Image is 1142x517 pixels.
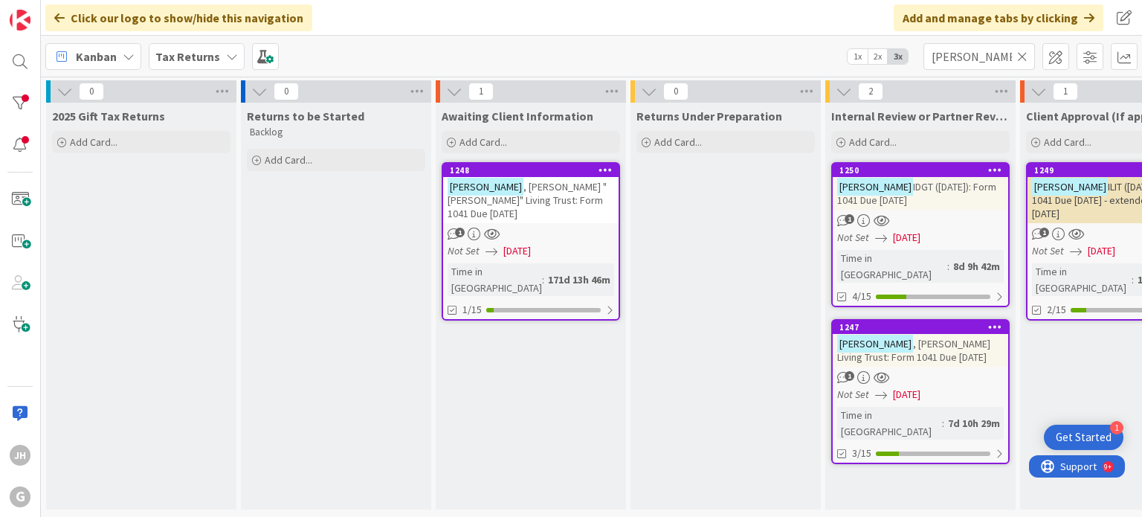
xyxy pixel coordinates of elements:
mark: [PERSON_NAME] [837,335,913,352]
span: Add Card... [70,135,117,149]
span: 0 [79,83,104,100]
i: Not Set [448,244,480,257]
div: 1248[PERSON_NAME], [PERSON_NAME] "[PERSON_NAME]" Living Trust: Form 1041 Due [DATE] [443,164,619,223]
span: : [942,415,944,431]
span: , [PERSON_NAME] Living Trust: Form 1041 Due [DATE] [837,337,990,364]
span: 1 [845,371,854,381]
div: G [10,487,30,507]
div: Click our logo to show/hide this navigation [45,4,312,31]
span: Add Card... [265,153,312,167]
mark: [PERSON_NAME] [837,178,913,195]
a: 1247[PERSON_NAME], [PERSON_NAME] Living Trust: Form 1041 Due [DATE]Not Set[DATE]Time in [GEOGRAPH... [831,319,1010,464]
div: 1248 [443,164,619,177]
span: : [947,258,949,274]
span: 0 [663,83,688,100]
div: 1247 [833,321,1008,334]
div: Time in [GEOGRAPHIC_DATA] [837,407,942,440]
div: 1250 [833,164,1008,177]
div: 9+ [75,6,83,18]
span: 1/15 [462,302,482,318]
div: Time in [GEOGRAPHIC_DATA] [1032,263,1132,296]
div: 1248 [450,165,619,176]
span: 0 [274,83,299,100]
span: Kanban [76,48,117,65]
span: 1 [455,228,465,237]
span: 2x [868,49,888,64]
span: [DATE] [503,243,531,259]
div: Time in [GEOGRAPHIC_DATA] [837,250,947,283]
div: 171d 13h 46m [544,272,614,288]
span: 3/15 [852,446,871,461]
span: Returns Under Preparation [636,109,782,123]
span: Internal Review or Partner Review [831,109,1010,123]
a: 1248[PERSON_NAME], [PERSON_NAME] "[PERSON_NAME]" Living Trust: Form 1041 Due [DATE]Not Set[DATE]T... [442,162,620,321]
div: JH [10,445,30,466]
span: , [PERSON_NAME] "[PERSON_NAME]" Living Trust: Form 1041 Due [DATE] [448,180,607,220]
span: 4/15 [852,289,871,304]
span: Add Card... [459,135,507,149]
span: 2/15 [1047,302,1066,318]
i: Not Set [837,388,869,401]
input: Quick Filter... [923,43,1035,70]
span: Returns to be Started [247,109,364,123]
div: Get Started [1056,430,1112,445]
mark: [PERSON_NAME] [448,178,523,195]
span: Add Card... [849,135,897,149]
div: 7d 10h 29m [944,415,1004,431]
span: Support [31,2,68,20]
span: [DATE] [1088,243,1115,259]
div: Time in [GEOGRAPHIC_DATA] [448,263,542,296]
span: IDGT ([DATE]): Form 1041 Due [DATE] [837,180,996,207]
span: 1x [848,49,868,64]
div: 1250[PERSON_NAME]IDGT ([DATE]): Form 1041 Due [DATE] [833,164,1008,210]
span: [DATE] [893,387,920,402]
span: : [1132,272,1134,288]
span: : [542,272,544,288]
a: 1250[PERSON_NAME]IDGT ([DATE]): Form 1041 Due [DATE]Not Set[DATE]Time in [GEOGRAPHIC_DATA]:8d 9h ... [831,162,1010,307]
span: 2025 Gift Tax Returns [52,109,165,123]
div: 1 [1110,421,1123,434]
span: Add Card... [1044,135,1091,149]
b: Tax Returns [155,49,220,64]
div: 1247[PERSON_NAME], [PERSON_NAME] Living Trust: Form 1041 Due [DATE] [833,321,1008,367]
span: 3x [888,49,908,64]
span: 1 [845,214,854,224]
div: 1250 [839,165,1008,176]
p: Backlog [250,126,422,138]
div: Open Get Started checklist, remaining modules: 1 [1044,425,1123,450]
div: 8d 9h 42m [949,258,1004,274]
i: Not Set [1032,244,1064,257]
span: 2 [858,83,883,100]
span: Add Card... [654,135,702,149]
span: 1 [468,83,494,100]
mark: [PERSON_NAME] [1032,178,1108,195]
span: 1 [1053,83,1078,100]
span: 1 [1039,228,1049,237]
div: Add and manage tabs by clicking [894,4,1103,31]
div: 1247 [839,322,1008,333]
span: Awaiting Client Information [442,109,593,123]
img: Visit kanbanzone.com [10,10,30,30]
i: Not Set [837,231,869,244]
span: [DATE] [893,230,920,245]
